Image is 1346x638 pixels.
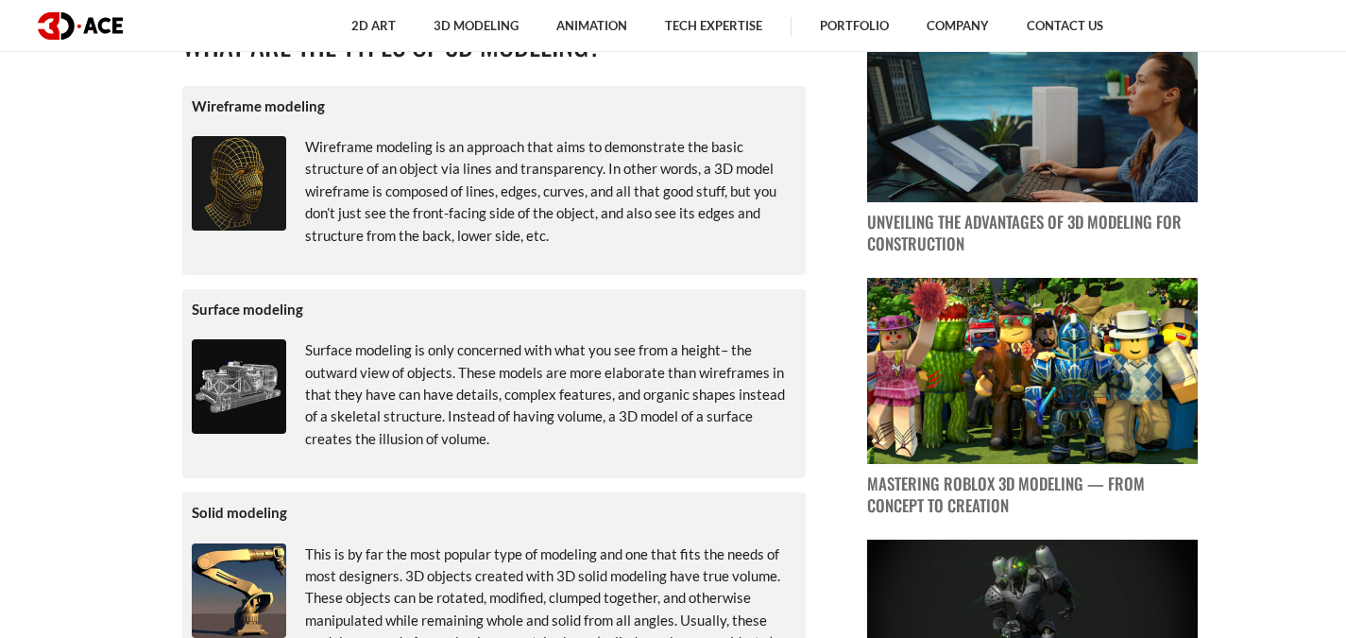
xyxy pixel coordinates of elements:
p: Surface modeling [192,299,796,320]
img: 3D model of a surface [192,339,286,434]
a: blog post image Mastering Roblox 3D Modeling — From Concept to Creation [867,278,1198,517]
p: Wireframe modeling [192,95,796,117]
img: 3D model wireframe [192,136,286,231]
p: Surface modeling is only concerned with what you see from a height– the outward view of objects. ... [192,339,796,450]
p: Wireframe modeling is an approach that aims to demonstrate the basic structure of an object via l... [192,136,796,247]
img: blog post image [867,278,1198,464]
img: logo dark [38,12,123,40]
p: Unveiling the Advantages of 3D Modeling for Construction [867,212,1198,255]
a: blog post image Unveiling the Advantages of 3D Modeling for Construction [867,17,1198,256]
p: Solid modeling [192,502,796,524]
p: Mastering Roblox 3D Modeling — From Concept to Creation [867,474,1198,517]
img: blog post image [867,17,1198,203]
img: 3D solid modeling [192,543,286,638]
